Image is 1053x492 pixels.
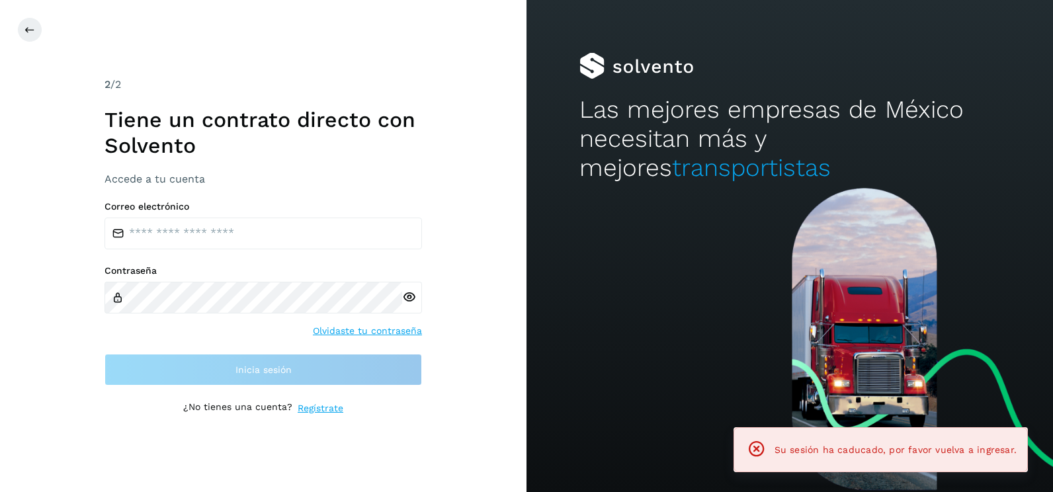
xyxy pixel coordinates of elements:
[105,77,422,93] div: /2
[105,265,422,276] label: Contraseña
[579,95,1001,183] h2: Las mejores empresas de México necesitan más y mejores
[775,444,1017,455] span: Su sesión ha caducado, por favor vuelva a ingresar.
[672,153,831,182] span: transportistas
[235,365,292,374] span: Inicia sesión
[183,401,292,415] p: ¿No tienes una cuenta?
[105,201,422,212] label: Correo electrónico
[105,173,422,185] h3: Accede a tu cuenta
[313,324,422,338] a: Olvidaste tu contraseña
[298,401,343,415] a: Regístrate
[105,354,422,386] button: Inicia sesión
[105,107,422,158] h1: Tiene un contrato directo con Solvento
[105,78,110,91] span: 2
